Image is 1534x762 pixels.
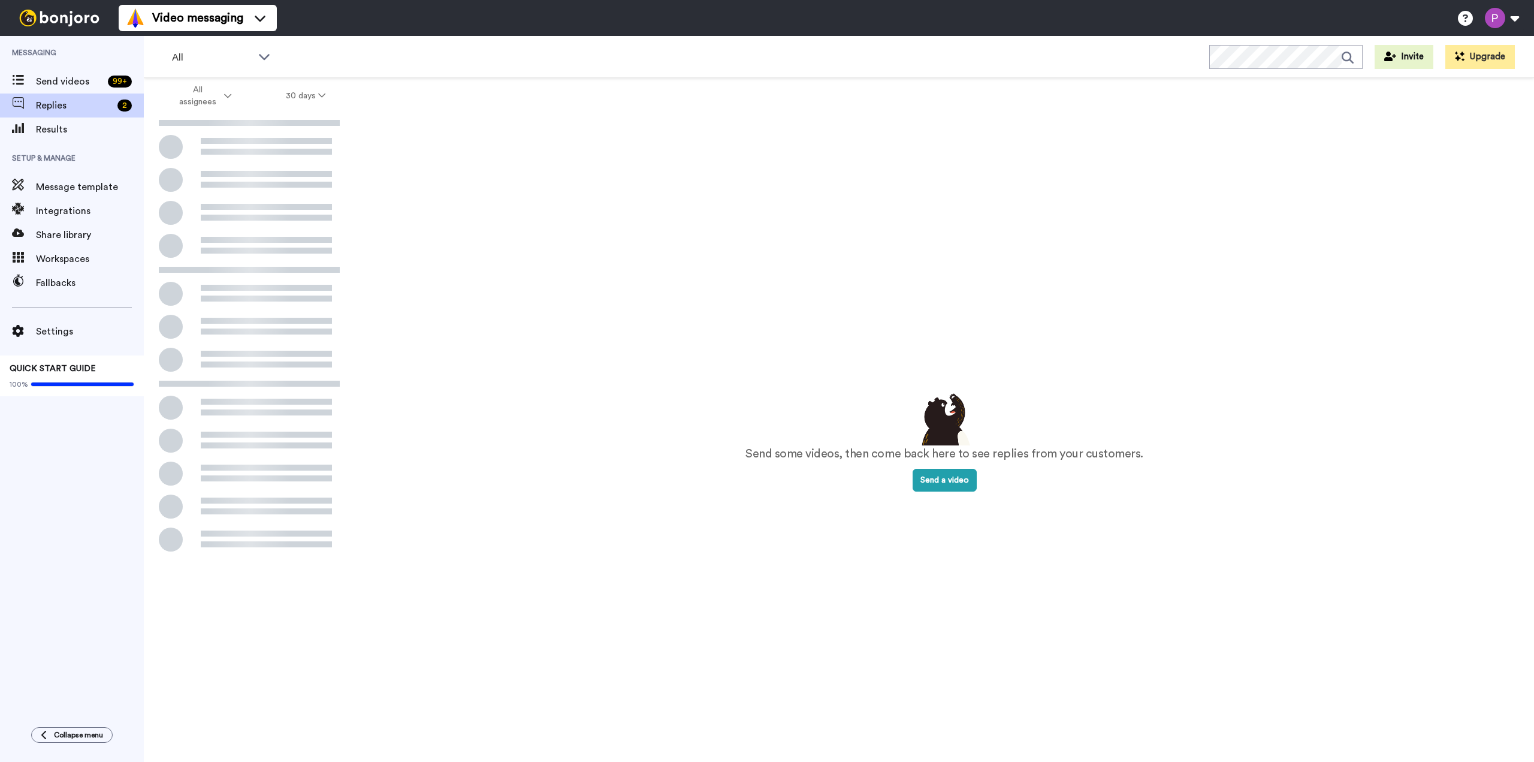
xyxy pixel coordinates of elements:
[259,85,353,107] button: 30 days
[117,100,132,112] div: 2
[36,204,144,218] span: Integrations
[745,445,1143,463] p: Send some videos, then come back here to see replies from your customers.
[36,74,103,89] span: Send videos
[173,84,222,108] span: All assignees
[146,79,259,113] button: All assignees
[36,324,144,339] span: Settings
[1375,45,1433,69] button: Invite
[36,98,113,113] span: Replies
[54,730,103,740] span: Collapse menu
[36,252,144,266] span: Workspaces
[152,10,243,26] span: Video messaging
[36,180,144,194] span: Message template
[108,76,132,88] div: 99 +
[10,365,96,373] span: QUICK START GUIDE
[31,727,113,743] button: Collapse menu
[10,380,28,389] span: 100%
[14,10,104,26] img: bj-logo-header-white.svg
[36,276,144,290] span: Fallbacks
[1445,45,1515,69] button: Upgrade
[913,476,977,484] a: Send a video
[126,8,145,28] img: vm-color.svg
[914,390,974,445] img: results-emptystates.png
[36,122,144,137] span: Results
[36,228,144,242] span: Share library
[172,50,252,65] span: All
[913,469,977,492] button: Send a video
